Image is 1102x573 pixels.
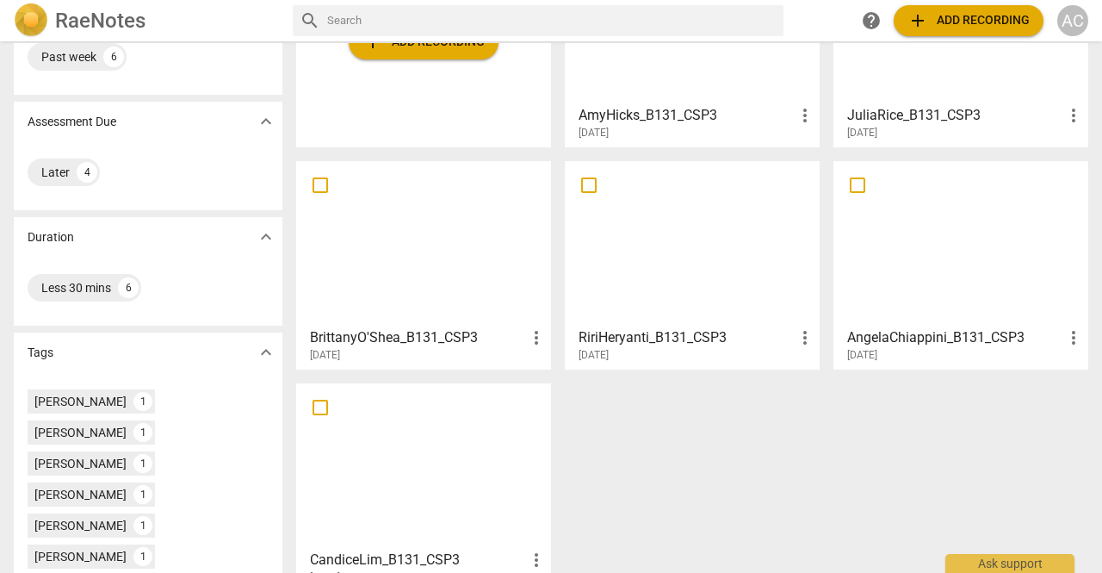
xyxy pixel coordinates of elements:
span: more_vert [1063,327,1084,348]
div: [PERSON_NAME] [34,424,127,441]
button: Show more [253,109,279,134]
span: more_vert [795,327,815,348]
p: Duration [28,228,74,246]
div: [PERSON_NAME] [34,517,127,534]
div: Later [41,164,70,181]
h3: RiriHeryanti_B131_CSP3 [579,327,795,348]
span: expand_more [256,111,276,132]
div: Less 30 mins [41,279,111,296]
span: expand_more [256,227,276,247]
div: Ask support [945,554,1074,573]
span: [DATE] [847,126,877,140]
h3: BrittanyO'Shea_B131_CSP3 [310,327,526,348]
div: Past week [41,48,96,65]
h3: AngelaChiappini_B131_CSP3 [847,327,1063,348]
span: [DATE] [847,348,877,363]
h3: CandiceLim_B131_CSP3 [310,550,526,570]
span: [DATE] [579,126,609,140]
span: Add recording [907,10,1030,31]
span: more_vert [526,550,547,570]
a: LogoRaeNotes [14,3,279,38]
h3: JuliaRice_B131_CSP3 [847,105,1063,126]
p: Tags [28,344,53,362]
span: add [907,10,928,31]
img: Logo [14,3,48,38]
div: 6 [103,47,124,67]
span: more_vert [526,327,547,348]
div: 6 [118,277,139,298]
div: 1 [133,392,152,411]
span: [DATE] [579,348,609,363]
input: Search [327,7,777,34]
span: search [300,10,320,31]
div: [PERSON_NAME] [34,548,127,565]
button: Show more [253,339,279,365]
h2: RaeNotes [55,9,145,33]
button: Upload [894,5,1043,36]
div: [PERSON_NAME] [34,486,127,503]
a: AngelaChiappini_B131_CSP3[DATE] [839,167,1082,362]
span: help [861,10,882,31]
h3: AmyHicks_B131_CSP3 [579,105,795,126]
div: 1 [133,516,152,535]
div: [PERSON_NAME] [34,393,127,410]
p: Assessment Due [28,113,116,131]
div: 4 [77,162,97,183]
span: more_vert [1063,105,1084,126]
a: BrittanyO'Shea_B131_CSP3[DATE] [302,167,545,362]
span: more_vert [795,105,815,126]
button: Show more [253,224,279,250]
span: expand_more [256,342,276,363]
a: RiriHeryanti_B131_CSP3[DATE] [571,167,814,362]
span: [DATE] [310,348,340,363]
div: [PERSON_NAME] [34,455,127,472]
div: 1 [133,485,152,504]
div: 1 [133,423,152,442]
button: AC [1057,5,1088,36]
a: Help [856,5,887,36]
div: 1 [133,547,152,566]
div: 1 [133,454,152,473]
